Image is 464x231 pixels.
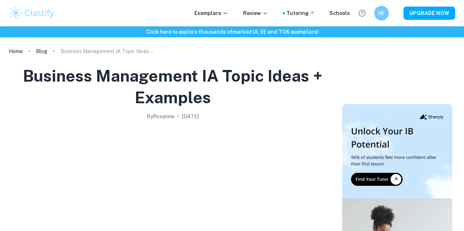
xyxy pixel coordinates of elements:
[61,47,156,55] p: Business Management IA Topic Ideas + Examples
[286,9,315,17] a: Tutoring
[403,7,455,20] button: UPGRADE NOW
[147,112,174,120] h2: By Roxanne
[182,112,199,120] h2: [DATE]
[377,9,386,17] h6: HF
[374,6,389,21] button: HF
[1,28,463,36] h6: Click here to explore thousands of marked IA, EE and TOK exemplars !
[243,9,268,17] p: Review
[177,112,179,120] p: •
[36,46,47,56] a: Blog
[356,7,368,19] button: Help and Feedback
[9,6,55,21] img: Clastify logo
[194,9,229,17] p: Exemplars
[9,46,23,56] a: Home
[12,65,333,108] h1: Business Management IA Topic Ideas + Examples
[329,9,350,17] a: Schools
